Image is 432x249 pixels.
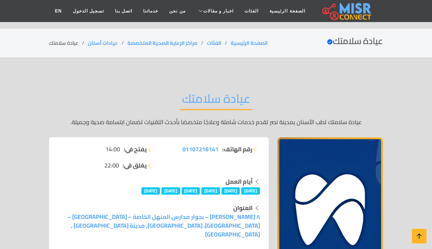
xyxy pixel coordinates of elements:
strong: أيام العمل [226,176,253,187]
a: تسجيل الدخول [67,4,109,18]
a: EN [49,4,67,18]
a: مراكز الرعاية الصحية المتخصصة [127,38,197,48]
p: عيادة سلامتك لطب الأسنان بمدينة نصر تقدم خدمات شاملة وعلاجًا متخصصًا بأحدث التقنيات لضمان ابتسامة... [49,118,383,126]
a: الصفحة الرئيسية [231,38,268,48]
strong: يغلق في: [123,161,147,170]
li: عيادة سلامتك [49,39,88,47]
span: [DATE] [221,187,240,195]
strong: يفتح في: [124,145,147,154]
svg: Verified account [327,39,333,45]
span: [DATE] [241,187,260,195]
span: [DATE] [141,187,160,195]
strong: العنوان [233,202,253,213]
span: [DATE] [182,187,200,195]
a: من نحن [164,4,191,18]
h2: عيادة سلامتك [327,36,383,47]
a: اخبار و مقالات [191,4,239,18]
span: 14:00 [105,145,120,154]
span: [DATE] [201,187,220,195]
span: 22:00 [104,161,119,170]
a: الفئات [207,38,221,48]
a: الفئات [239,4,264,18]
a: عيادات أسنان [88,38,118,48]
span: [DATE] [161,187,180,195]
span: 01107216141 [182,144,219,155]
a: الصفحة الرئيسية [264,4,310,18]
span: اخبار و مقالات [203,8,234,14]
a: 01107216141 [182,145,219,154]
img: main.misr_connect [322,2,371,20]
a: خدماتنا [138,4,164,18]
a: اتصل بنا [109,4,138,18]
strong: رقم الهاتف: [222,145,252,154]
h2: عيادة سلامتك [180,91,252,110]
